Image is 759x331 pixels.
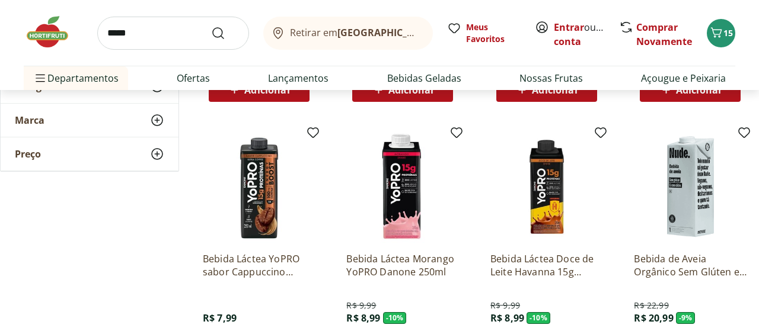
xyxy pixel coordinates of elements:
span: R$ 8,99 [490,311,524,324]
a: Bebida de Aveia Orgânico Sem Glúten e Com Cálcio Nude 1L [634,252,747,278]
span: Adicionar [244,85,291,95]
span: Categoria [15,81,60,92]
img: Bebida de Aveia Orgânico Sem Glúten e Com Cálcio Nude 1L [634,130,747,243]
button: Preço [1,137,178,171]
input: search [97,17,249,50]
span: R$ 9,99 [346,300,376,311]
span: R$ 7,99 [203,311,237,324]
a: Meus Favoritos [447,21,521,45]
a: Comprar Novamente [636,21,692,48]
img: Bebida Láctea YoPRO sabor Cappuccino Energy Boost Danone 250ml [203,130,315,243]
a: Açougue e Peixaria [641,71,726,85]
img: Bebida Láctea Morango YoPRO Danone 250ml [346,130,459,243]
span: 15 [723,27,733,38]
span: R$ 9,99 [490,300,520,311]
span: R$ 8,99 [346,311,380,324]
a: Bebida Láctea Morango YoPRO Danone 250ml [346,252,459,278]
span: R$ 20,99 [634,311,673,324]
span: - 9 % [676,312,696,324]
span: ou [554,20,607,49]
a: Bebida Láctea Doce de Leite Havanna 15g YoPRO Danone 250ml [490,252,603,278]
span: - 10 % [527,312,550,324]
a: Ofertas [177,71,210,85]
span: Meus Favoritos [466,21,521,45]
span: - 10 % [383,312,407,324]
span: Departamentos [33,64,119,92]
b: [GEOGRAPHIC_DATA]/[GEOGRAPHIC_DATA] [337,26,537,39]
button: Adicionar [640,78,741,102]
img: Bebida Láctea Doce de Leite Havanna 15g YoPRO Danone 250ml [490,130,603,243]
span: Marca [15,114,44,126]
button: Carrinho [707,19,735,47]
span: Retirar em [290,27,421,38]
img: Hortifruti [24,14,83,50]
a: Bebida Láctea YoPRO sabor Cappuccino Energy Boost Danone 250ml [203,252,315,278]
button: Adicionar [209,78,310,102]
a: Lançamentos [268,71,329,85]
a: Entrar [554,21,584,34]
button: Retirar em[GEOGRAPHIC_DATA]/[GEOGRAPHIC_DATA] [263,17,433,50]
button: Menu [33,64,47,92]
a: Criar conta [554,21,619,48]
button: Marca [1,104,178,137]
a: Bebidas Geladas [387,71,461,85]
span: R$ 22,99 [634,300,668,311]
button: Adicionar [496,78,597,102]
span: Preço [15,148,41,160]
button: Submit Search [211,26,240,40]
button: Adicionar [352,78,453,102]
span: Adicionar [676,85,722,95]
a: Nossas Frutas [519,71,583,85]
span: Adicionar [388,85,435,95]
span: Adicionar [532,85,578,95]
